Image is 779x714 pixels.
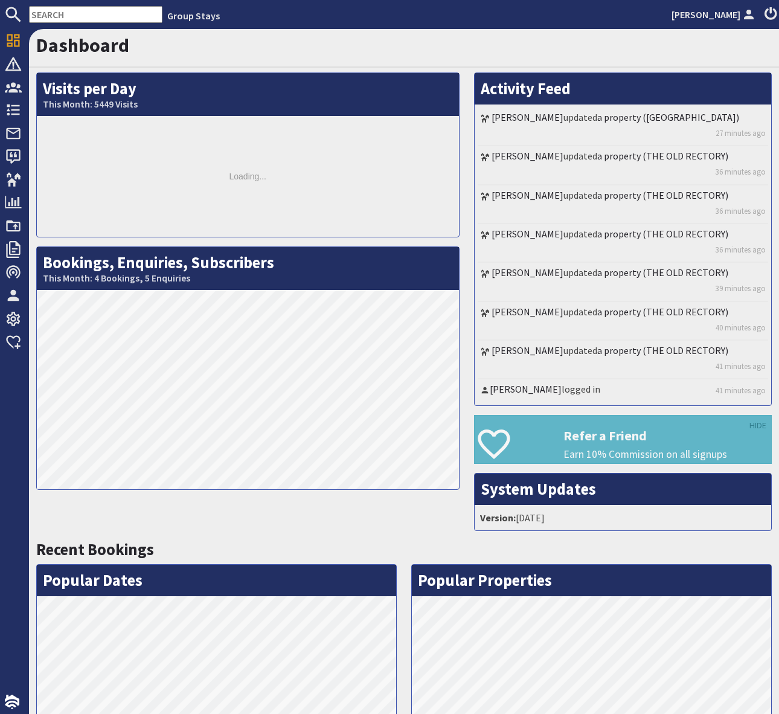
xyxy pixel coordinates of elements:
a: Dashboard [36,33,129,57]
li: updated [478,263,769,301]
h2: Popular Dates [37,565,396,596]
a: 36 minutes ago [716,205,766,217]
a: a property (THE OLD RECTORY) [597,344,728,356]
strong: Version: [480,512,516,524]
a: a property (THE OLD RECTORY) [597,266,728,278]
a: [PERSON_NAME] [492,111,563,123]
a: [PERSON_NAME] [672,7,757,22]
small: This Month: 4 Bookings, 5 Enquiries [43,272,453,284]
li: updated [478,146,769,185]
a: a property (THE OLD RECTORY) [597,306,728,318]
div: Loading... [37,116,459,237]
a: 27 minutes ago [716,127,766,139]
a: 41 minutes ago [716,361,766,372]
a: Activity Feed [481,79,571,98]
a: Recent Bookings [36,539,154,559]
p: Earn 10% Commission on all signups [563,446,771,462]
li: updated [478,224,769,263]
li: logged in [478,379,769,402]
a: Refer a Friend Earn 10% Commission on all signups [474,415,772,464]
a: [PERSON_NAME] [492,266,563,278]
h2: Bookings, Enquiries, Subscribers [37,247,459,290]
li: updated [478,108,769,146]
img: staytech_i_w-64f4e8e9ee0a9c174fd5317b4b171b261742d2d393467e5bdba4413f4f884c10.svg [5,695,19,709]
h2: Popular Properties [412,565,771,596]
a: 36 minutes ago [716,244,766,256]
a: [PERSON_NAME] [492,306,563,318]
a: a property (THE OLD RECTORY) [597,228,728,240]
input: SEARCH [29,6,162,23]
a: [PERSON_NAME] [492,150,563,162]
a: 40 minutes ago [716,322,766,333]
a: a property ([GEOGRAPHIC_DATA]) [597,111,739,123]
a: HIDE [749,419,766,433]
a: a property (THE OLD RECTORY) [597,150,728,162]
a: [PERSON_NAME] [490,383,562,395]
a: [PERSON_NAME] [492,344,563,356]
li: [DATE] [478,508,769,527]
li: updated [478,341,769,379]
a: [PERSON_NAME] [492,189,563,201]
a: [PERSON_NAME] [492,228,563,240]
a: Group Stays [167,10,220,22]
a: a property (THE OLD RECTORY) [597,189,728,201]
h3: Refer a Friend [563,428,771,443]
a: 36 minutes ago [716,166,766,178]
li: updated [478,302,769,341]
a: 39 minutes ago [716,283,766,294]
small: This Month: 5449 Visits [43,98,453,110]
li: updated [478,185,769,224]
h2: Visits per Day [37,73,459,116]
a: System Updates [481,479,596,499]
a: 41 minutes ago [716,385,766,396]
